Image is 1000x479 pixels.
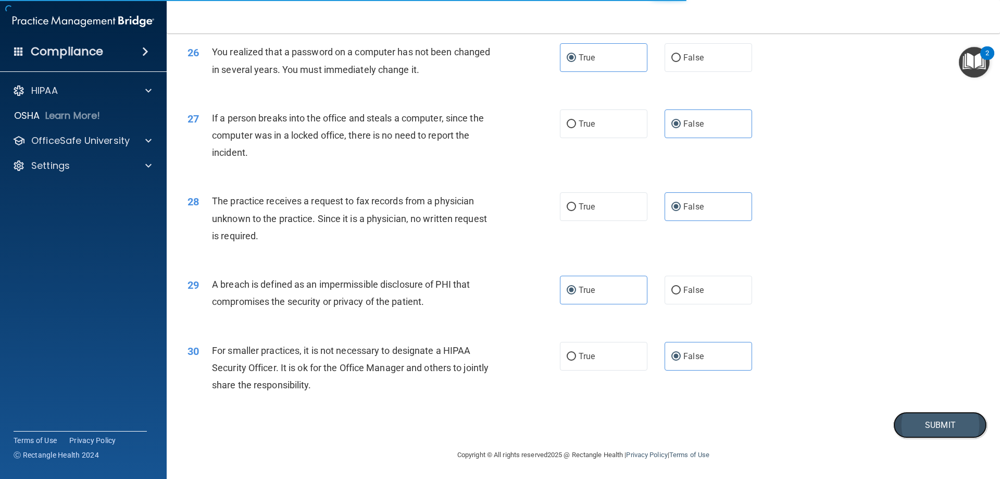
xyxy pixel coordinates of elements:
[69,435,116,446] a: Privacy Policy
[683,351,704,361] span: False
[567,54,576,62] input: True
[959,47,990,78] button: Open Resource Center, 2 new notifications
[671,120,681,128] input: False
[683,285,704,295] span: False
[12,84,152,97] a: HIPAA
[45,109,101,122] p: Learn More!
[187,345,199,358] span: 30
[567,287,576,294] input: True
[212,46,490,75] span: You realized that a password on a computer has not been changed in several years. You must immedi...
[187,113,199,125] span: 27
[212,345,489,390] span: For smaller practices, it is not necessary to designate a HIPAA Security Officer. It is ok for th...
[683,53,704,63] span: False
[671,203,681,211] input: False
[212,279,470,307] span: A breach is defined as an impermissible disclosure of PHI that compromises the security or privac...
[212,113,484,158] span: If a person breaks into the office and steals a computer, since the computer was in a locked offi...
[212,195,487,241] span: The practice receives a request to fax records from a physician unknown to the practice. Since it...
[579,202,595,212] span: True
[31,84,58,97] p: HIPAA
[567,120,576,128] input: True
[393,438,773,472] div: Copyright © All rights reserved 2025 @ Rectangle Health | |
[820,405,988,447] iframe: Drift Widget Chat Controller
[579,351,595,361] span: True
[12,11,154,32] img: PMB logo
[579,119,595,129] span: True
[579,285,595,295] span: True
[187,195,199,208] span: 28
[985,53,989,67] div: 2
[671,287,681,294] input: False
[579,53,595,63] span: True
[12,159,152,172] a: Settings
[187,46,199,59] span: 26
[671,54,681,62] input: False
[14,109,40,122] p: OSHA
[187,279,199,291] span: 29
[14,450,99,460] span: Ⓒ Rectangle Health 2024
[567,203,576,211] input: True
[567,353,576,361] input: True
[683,119,704,129] span: False
[683,202,704,212] span: False
[31,44,103,59] h4: Compliance
[31,134,130,147] p: OfficeSafe University
[669,451,709,459] a: Terms of Use
[626,451,667,459] a: Privacy Policy
[14,435,57,446] a: Terms of Use
[12,134,152,147] a: OfficeSafe University
[671,353,681,361] input: False
[31,159,70,172] p: Settings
